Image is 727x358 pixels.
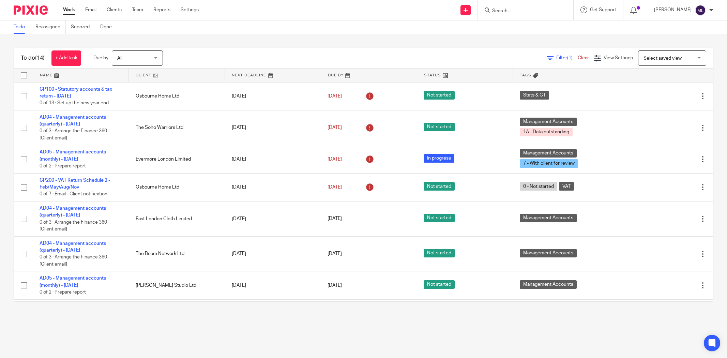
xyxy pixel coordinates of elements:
[181,6,199,13] a: Settings
[51,50,81,66] a: + Add task
[40,206,106,218] a: AD04 - Management accounts (quarterly) - [DATE]
[129,110,225,145] td: The Soho Warriors Ltd
[40,241,106,253] a: AD04 - Management accounts (quarterly) - [DATE]
[556,56,578,60] span: Filter
[520,214,577,222] span: Management Accounts
[85,6,96,13] a: Email
[520,91,549,100] span: Stats & CT
[21,55,45,62] h1: To do
[225,299,321,327] td: [DATE]
[40,220,107,232] span: 0 of 3 · Arrange the Finance 360 [Client email]
[328,217,342,221] span: [DATE]
[40,150,106,161] a: AD05 - Management accounts (monthly) - [DATE]
[129,145,225,173] td: Evermore London Limited
[153,6,170,13] a: Reports
[129,173,225,201] td: Osbourne Home Ltd
[424,280,455,289] span: Not started
[424,249,455,257] span: Not started
[40,178,110,190] a: CP200 - VAT Return Schedule 2 - Feb/May/Aug/Nov
[590,8,616,12] span: Get Support
[328,185,342,190] span: [DATE]
[695,5,706,16] img: svg%3E
[328,283,342,288] span: [DATE]
[328,94,342,99] span: [DATE]
[40,115,106,126] a: AD04 - Management accounts (quarterly) - [DATE]
[129,271,225,299] td: [PERSON_NAME] Studio Ltd
[35,55,45,61] span: (14)
[424,154,454,163] span: In progress
[63,6,75,13] a: Work
[129,82,225,110] td: Osbourne Home Ltd
[40,164,86,168] span: 0 of 2 · Prepare report
[328,125,342,130] span: [DATE]
[559,182,574,191] span: VAT
[14,5,48,15] img: Pixie
[520,280,577,289] span: Management Accounts
[225,145,321,173] td: [DATE]
[35,20,66,34] a: Reassigned
[578,56,589,60] a: Clear
[424,91,455,100] span: Not started
[424,123,455,131] span: Not started
[424,214,455,222] span: Not started
[520,118,577,126] span: Management Accounts
[40,101,109,105] span: 0 of 13 · Set up the new year end
[40,255,107,267] span: 0 of 3 · Arrange the Finance 360 [Client email]
[520,73,531,77] span: Tags
[129,299,225,327] td: Evermore London Limited
[107,6,122,13] a: Clients
[520,128,573,136] span: 1A - Data outstanding
[520,149,577,158] span: Management Accounts
[643,56,682,61] span: Select saved view
[40,290,86,295] span: 0 of 2 · Prepare report
[225,82,321,110] td: [DATE]
[520,182,557,191] span: 0 - Not started
[100,20,117,34] a: Done
[654,6,692,13] p: [PERSON_NAME]
[225,110,321,145] td: [DATE]
[117,56,122,61] span: All
[132,6,143,13] a: Team
[40,129,107,141] span: 0 of 3 · Arrange the Finance 360 [Client email]
[225,173,321,201] td: [DATE]
[129,236,225,271] td: The Beam Network Ltd
[604,56,633,60] span: View Settings
[520,159,578,168] span: 7 - With client for review
[491,8,553,14] input: Search
[567,56,573,60] span: (1)
[225,271,321,299] td: [DATE]
[71,20,95,34] a: Snoozed
[520,249,577,257] span: Management Accounts
[40,276,106,287] a: AD05 - Management accounts (monthly) - [DATE]
[328,157,342,162] span: [DATE]
[129,201,225,236] td: East London Cloth Limited
[93,55,108,61] p: Due by
[424,182,455,191] span: Not started
[40,192,107,197] span: 0 of 7 · Email - Client notification
[14,20,30,34] a: To do
[225,236,321,271] td: [DATE]
[225,201,321,236] td: [DATE]
[40,87,112,99] a: CP100 - Statutory accounts & tax return - [DATE]
[328,252,342,256] span: [DATE]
